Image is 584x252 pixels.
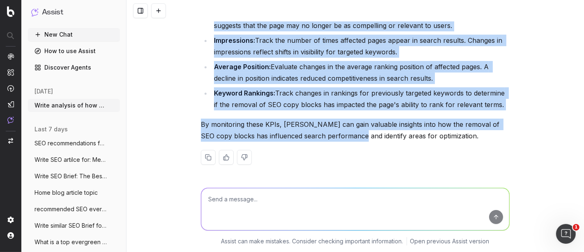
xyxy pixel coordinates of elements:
[28,61,120,74] a: Discover Agents
[28,28,120,41] button: New Chat
[28,44,120,58] a: How to use Assist
[212,61,510,84] li: Evaluate changes in the average ranking position of affected pages. A decline in position indicat...
[34,87,53,96] span: [DATE]
[214,89,275,97] strong: Keyword Rankings:
[28,236,120,249] button: What is a top evergreen SEO Fashion Blog
[28,137,120,150] button: SEO recommendations for article: Santa
[221,237,403,245] p: Assist can make mistakes. Consider checking important information.
[8,138,13,144] img: Switch project
[34,139,107,147] span: SEO recommendations for article: Santa
[7,85,14,92] img: Activation
[573,224,579,231] span: 1
[31,8,39,16] img: Assist
[201,119,510,142] p: By monitoring these KPIs, [PERSON_NAME] can gain valuable insights into how the removal of SEO co...
[34,189,98,197] span: Home blog article topic
[214,36,255,44] strong: Impressions:
[34,156,107,164] span: Write SEO artilce for: Meta Title Tips t
[7,53,14,60] img: Analytics
[28,219,120,232] button: Write similar SEO Brief for SEO Briefs:
[214,63,271,71] strong: Average Position:
[7,6,14,17] img: Botify logo
[34,238,107,246] span: What is a top evergreen SEO Fashion Blog
[7,101,14,107] img: Studio
[7,232,14,239] img: My account
[34,172,107,180] span: Write SEO Brief: The Best Lipsticks for
[7,217,14,223] img: Setting
[34,125,68,133] span: last 7 days
[7,117,14,124] img: Assist
[556,224,576,244] iframe: Intercom live chat
[34,222,107,230] span: Write similar SEO Brief for SEO Briefs:
[34,101,107,110] span: Write analysis of how SEO copy block per
[34,205,107,213] span: recommended SEO evergreen blog articles
[42,7,63,18] h1: Assist
[212,35,510,58] li: Track the number of times affected pages appear in search results. Changes in impressions reflect...
[28,170,120,183] button: Write SEO Brief: The Best Lipsticks for
[212,87,510,110] li: Track changes in rankings for previously targeted keywords to determine if the removal of SEO cop...
[7,69,14,76] img: Intelligence
[28,153,120,166] button: Write SEO artilce for: Meta Title Tips t
[31,7,117,18] button: Assist
[410,237,490,245] a: Open previous Assist version
[28,186,120,199] button: Home blog article topic
[28,99,120,112] button: Write analysis of how SEO copy block per
[28,203,120,216] button: recommended SEO evergreen blog articles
